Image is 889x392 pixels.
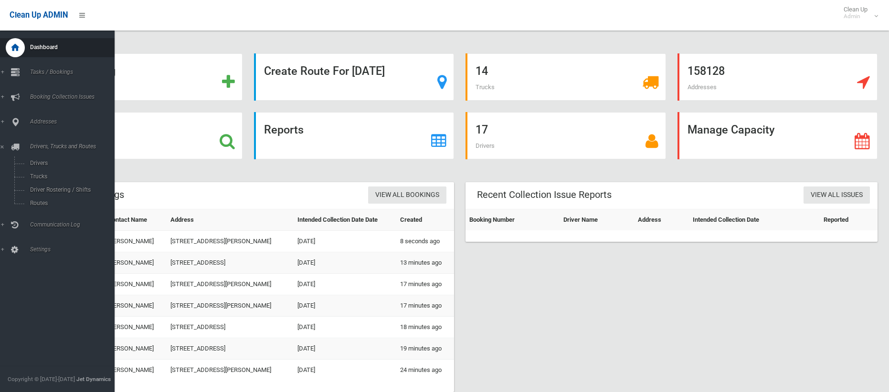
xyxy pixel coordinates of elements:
[396,360,454,381] td: 24 minutes ago
[27,118,115,125] span: Addresses
[167,231,294,252] td: [STREET_ADDRESS][PERSON_NAME]
[634,209,689,231] th: Address
[294,338,396,360] td: [DATE]
[294,252,396,274] td: [DATE]
[167,317,294,338] td: [STREET_ADDRESS]
[476,123,488,136] strong: 17
[396,231,454,252] td: 8 seconds ago
[42,112,243,159] a: Search
[396,295,454,317] td: 17 minutes ago
[104,252,167,274] td: [PERSON_NAME]
[27,186,106,193] span: Driver Rostering / Shifts
[167,252,294,274] td: [STREET_ADDRESS]
[27,246,115,253] span: Settings
[167,338,294,360] td: [STREET_ADDRESS]
[167,209,294,231] th: Address
[804,186,870,204] a: View All Issues
[167,360,294,381] td: [STREET_ADDRESS][PERSON_NAME]
[27,44,115,51] span: Dashboard
[396,274,454,295] td: 17 minutes ago
[27,160,106,166] span: Drivers
[8,376,75,382] span: Copyright © [DATE]-[DATE]
[476,64,488,78] strong: 14
[27,69,115,75] span: Tasks / Bookings
[688,123,774,136] strong: Manage Capacity
[466,53,666,101] a: 14 Trucks
[76,376,111,382] strong: Jet Dynamics
[27,221,115,228] span: Communication Log
[466,186,623,204] header: Recent Collection Issue Reports
[27,143,115,150] span: Drivers, Trucks and Routes
[839,6,877,20] span: Clean Up
[27,173,106,180] span: Trucks
[42,53,243,101] a: Add Booking
[27,200,106,206] span: Routes
[688,83,717,91] span: Addresses
[396,209,454,231] th: Created
[294,231,396,252] td: [DATE]
[396,338,454,360] td: 19 minutes ago
[254,53,455,101] a: Create Route For [DATE]
[167,274,294,295] td: [STREET_ADDRESS][PERSON_NAME]
[294,360,396,381] td: [DATE]
[466,209,560,231] th: Booking Number
[396,317,454,338] td: 18 minutes ago
[104,209,167,231] th: Contact Name
[104,231,167,252] td: [PERSON_NAME]
[396,252,454,274] td: 13 minutes ago
[466,112,666,159] a: 17 Drivers
[294,274,396,295] td: [DATE]
[820,209,878,231] th: Reported
[104,317,167,338] td: [PERSON_NAME]
[264,123,304,136] strong: Reports
[254,112,455,159] a: Reports
[688,64,725,78] strong: 158128
[27,93,115,100] span: Booking Collection Issues
[368,186,446,204] a: View All Bookings
[476,142,495,149] span: Drivers
[677,112,878,159] a: Manage Capacity
[294,295,396,317] td: [DATE]
[844,13,868,20] small: Admin
[10,10,68,20] span: Clean Up ADMIN
[294,209,396,231] th: Intended Collection Date Date
[104,338,167,360] td: [PERSON_NAME]
[476,83,495,91] span: Trucks
[677,53,878,101] a: 158128 Addresses
[264,64,385,78] strong: Create Route For [DATE]
[560,209,634,231] th: Driver Name
[104,295,167,317] td: [PERSON_NAME]
[104,360,167,381] td: [PERSON_NAME]
[167,295,294,317] td: [STREET_ADDRESS][PERSON_NAME]
[689,209,820,231] th: Intended Collection Date
[104,274,167,295] td: [PERSON_NAME]
[294,317,396,338] td: [DATE]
